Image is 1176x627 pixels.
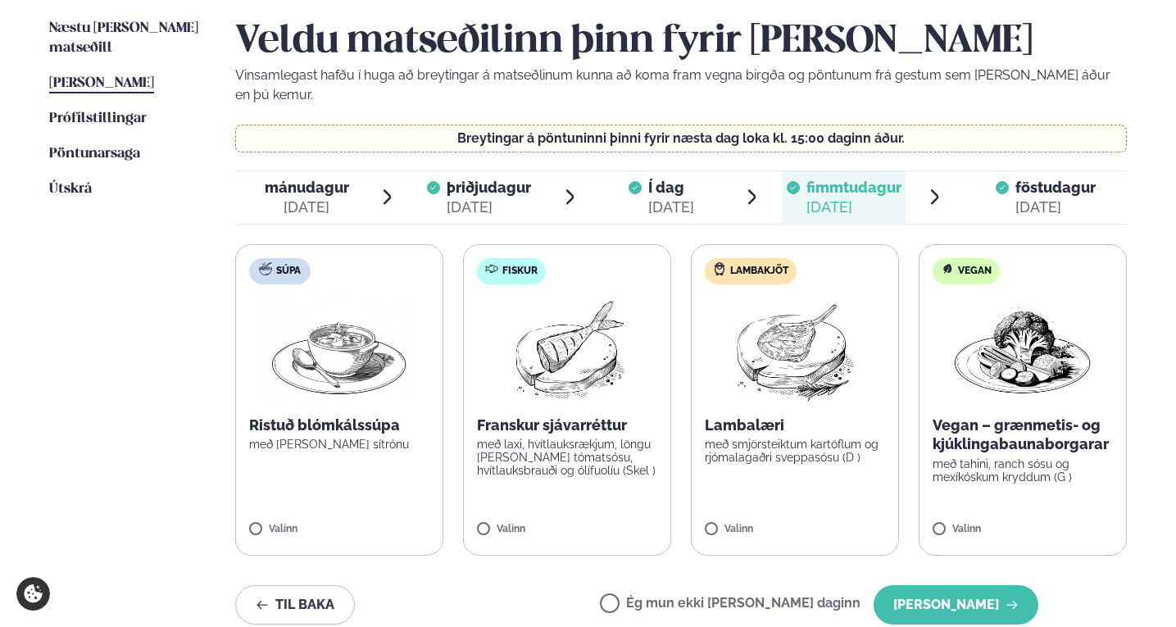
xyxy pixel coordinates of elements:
[958,265,992,278] span: Vegan
[49,182,92,196] span: Útskrá
[447,179,531,196] span: þriðjudagur
[235,66,1128,105] p: Vinsamlegast hafðu í huga að breytingar á matseðlinum kunna að koma fram vegna birgða og pöntunum...
[494,298,639,402] img: Fish.png
[235,19,1128,65] h2: Veldu matseðilinn þinn fyrir [PERSON_NAME]
[730,265,788,278] span: Lambakjöt
[235,585,355,625] button: Til baka
[485,262,498,275] img: fish.svg
[941,262,954,275] img: Vegan.svg
[933,416,1113,455] p: Vegan – grænmetis- og kjúklingabaunaborgarar
[265,179,349,196] span: mánudagur
[722,298,867,402] img: Lamb-Meat.png
[49,74,154,93] a: [PERSON_NAME]
[49,21,198,55] span: Næstu [PERSON_NAME] matseðill
[477,416,657,435] p: Franskur sjávarréttur
[648,178,694,198] span: Í dag
[49,147,140,161] span: Pöntunarsaga
[648,198,694,217] div: [DATE]
[705,416,885,435] p: Lambalæri
[806,198,901,217] div: [DATE]
[713,262,726,275] img: Lamb.svg
[951,298,1095,402] img: Vegan.png
[265,198,349,217] div: [DATE]
[49,109,147,129] a: Prófílstillingar
[49,76,154,90] span: [PERSON_NAME]
[249,438,429,451] p: með [PERSON_NAME] sítrónu
[874,585,1038,625] button: [PERSON_NAME]
[806,179,901,196] span: fimmtudagur
[705,438,885,464] p: með smjörsteiktum kartöflum og rjómalagaðri sveppasósu (D )
[16,577,50,611] a: Cookie settings
[249,416,429,435] p: Ristuð blómkálssúpa
[447,198,531,217] div: [DATE]
[49,19,202,58] a: Næstu [PERSON_NAME] matseðill
[49,144,140,164] a: Pöntunarsaga
[933,457,1113,484] p: með tahini, ranch sósu og mexíkóskum kryddum (G )
[276,265,301,278] span: Súpa
[477,438,657,477] p: með laxi, hvítlauksrækjum, löngu [PERSON_NAME] tómatsósu, hvítlauksbrauði og ólífuolíu (Skel )
[49,179,92,199] a: Útskrá
[1015,198,1096,217] div: [DATE]
[252,132,1110,145] p: Breytingar á pöntuninni þinni fyrir næsta dag loka kl. 15:00 daginn áður.
[259,262,272,275] img: soup.svg
[1015,179,1096,196] span: föstudagur
[49,111,147,125] span: Prófílstillingar
[267,298,411,402] img: Soup.png
[502,265,538,278] span: Fiskur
